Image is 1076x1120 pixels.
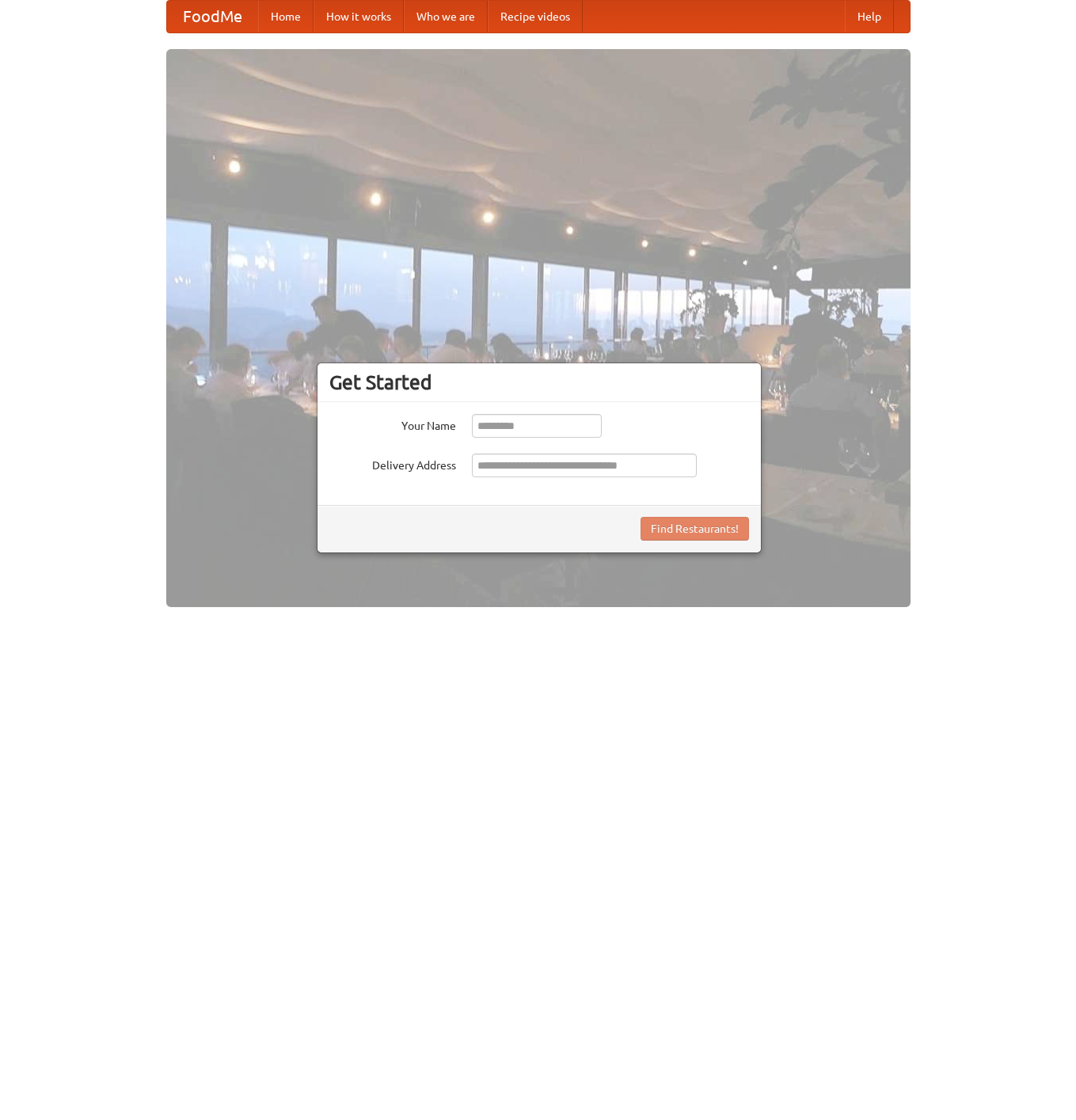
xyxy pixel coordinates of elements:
[258,1,314,32] a: Home
[329,370,749,394] h3: Get Started
[488,1,583,32] a: Recipe videos
[329,414,456,434] label: Your Name
[329,454,456,473] label: Delivery Address
[167,1,258,32] a: FoodMe
[404,1,488,32] a: Who we are
[641,517,749,541] button: Find Restaurants!
[314,1,404,32] a: How it works
[845,1,894,32] a: Help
